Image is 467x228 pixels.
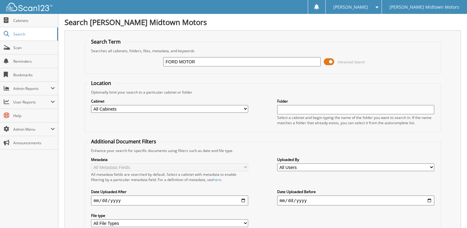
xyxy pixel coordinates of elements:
div: Searches all cabinets, folders, files, metadata, and keywords [88,48,437,53]
div: Enhance your search for specific documents using filters such as date and file type. [88,148,437,153]
span: Cabinets [13,18,55,23]
span: [PERSON_NAME] [333,5,368,9]
legend: Location [88,80,114,87]
a: here [213,177,221,182]
label: Date Uploaded Before [277,189,434,194]
div: Select a cabinet and begin typing the name of the folder you want to search in. If the name match... [277,115,434,125]
legend: Additional Document Filters [88,138,159,145]
div: All metadata fields are searched by default. Select a cabinet with metadata to enable filtering b... [91,172,248,182]
label: Metadata [91,157,248,162]
span: Admin Menu [13,127,51,132]
span: [PERSON_NAME] Midtown Motors [390,5,459,9]
img: scan123-logo-white.svg [6,3,52,11]
legend: Search Term [88,38,124,45]
span: Bookmarks [13,72,55,78]
label: Uploaded By [277,157,434,162]
label: Date Uploaded After [91,189,248,194]
span: Help [13,113,55,118]
input: start [91,196,248,205]
h1: Search [PERSON_NAME] Midtown Motors [65,17,461,27]
span: Admin Reports [13,86,51,91]
span: Advanced Search [338,60,365,64]
div: Optionally limit your search to a particular cabinet or folder [88,90,437,95]
label: Folder [277,99,434,104]
span: Scan [13,45,55,50]
span: Announcements [13,140,55,146]
span: Reminders [13,59,55,64]
label: File type [91,213,248,218]
label: Cabinet [91,99,248,104]
span: User Reports [13,99,51,105]
span: Search [13,32,54,37]
input: end [277,196,434,205]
